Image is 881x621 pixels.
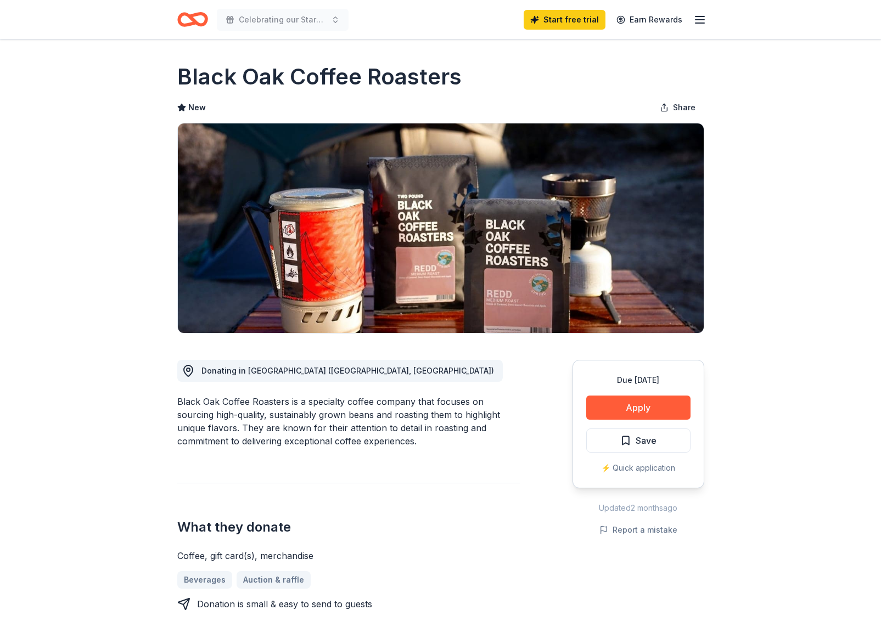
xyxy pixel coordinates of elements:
[177,61,462,92] h1: Black Oak Coffee Roasters
[586,428,691,453] button: Save
[177,395,520,448] div: Black Oak Coffee Roasters is a specialty coffee company that focuses on sourcing high-quality, su...
[237,571,311,589] a: Auction & raffle
[197,597,372,611] div: Donation is small & easy to send to guests
[177,518,520,536] h2: What they donate
[673,101,695,114] span: Share
[177,571,232,589] a: Beverages
[586,461,691,475] div: ⚡️ Quick application
[201,366,494,375] span: Donating in [GEOGRAPHIC_DATA] ([GEOGRAPHIC_DATA], [GEOGRAPHIC_DATA])
[599,523,677,537] button: Report a mistake
[177,549,520,562] div: Coffee, gift card(s), merchandise
[636,433,656,448] span: Save
[188,101,206,114] span: New
[178,123,704,333] img: Image for Black Oak Coffee Roasters
[239,13,327,26] span: Celebrating our Stars Gala
[177,7,208,32] a: Home
[610,10,689,30] a: Earn Rewards
[586,396,691,420] button: Apply
[651,97,704,118] button: Share
[573,501,704,515] div: Updated 2 months ago
[524,10,605,30] a: Start free trial
[586,374,691,387] div: Due [DATE]
[217,9,349,31] button: Celebrating our Stars Gala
